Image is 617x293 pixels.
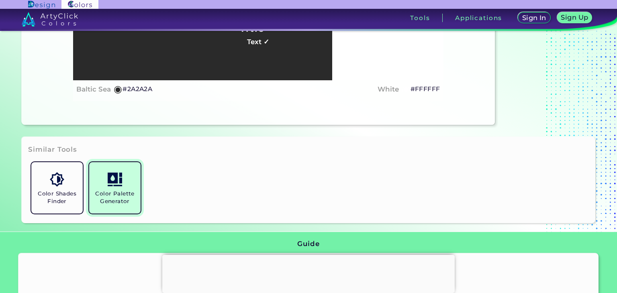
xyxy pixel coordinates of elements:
[35,190,80,205] h5: Color Shades Finder
[22,12,78,26] img: logo_artyclick_colors_white.svg
[247,36,269,48] h4: Text ✓
[410,15,430,21] h3: Tools
[28,159,86,217] a: Color Shades Finder
[111,268,506,278] h2: ArtyClick "Contrast Color Finder"
[50,172,64,186] img: icon_color_shades.svg
[378,83,399,95] h4: White
[558,12,592,23] a: Sign Up
[518,12,550,23] a: Sign In
[108,172,122,186] img: icon_col_pal_col.svg
[114,84,123,94] h5: ◉
[123,84,152,94] h5: #2A2A2A
[455,15,502,21] h3: Applications
[28,145,77,155] h3: Similar Tools
[86,159,144,217] a: Color Palette Generator
[297,239,319,249] h3: Guide
[162,255,455,291] iframe: Advertisement
[76,83,111,95] h4: Baltic Sea
[28,1,55,8] img: ArtyClick Design logo
[561,14,588,20] h5: Sign Up
[411,84,440,94] h5: #FFFFFF
[92,190,137,205] h5: Color Palette Generator
[402,84,411,94] h5: ◉
[522,14,546,21] h5: Sign In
